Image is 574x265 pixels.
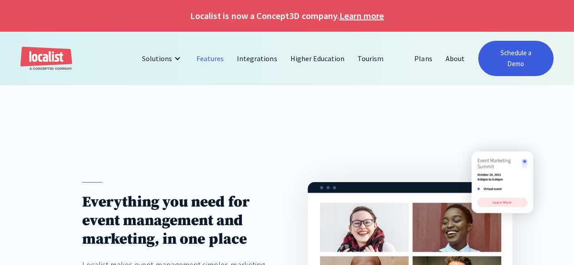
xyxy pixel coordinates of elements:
[142,53,172,64] div: Solutions
[20,47,72,71] a: home
[190,48,231,69] a: Features
[439,48,471,69] a: About
[408,48,439,69] a: Plans
[231,48,284,69] a: Integrations
[82,193,267,249] h1: Everything you need for event management and marketing, in one place
[478,41,554,76] a: Schedule a Demo
[351,48,390,69] a: Tourism
[339,9,384,23] a: Learn more
[135,48,190,69] div: Solutions
[284,48,352,69] a: Higher Education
